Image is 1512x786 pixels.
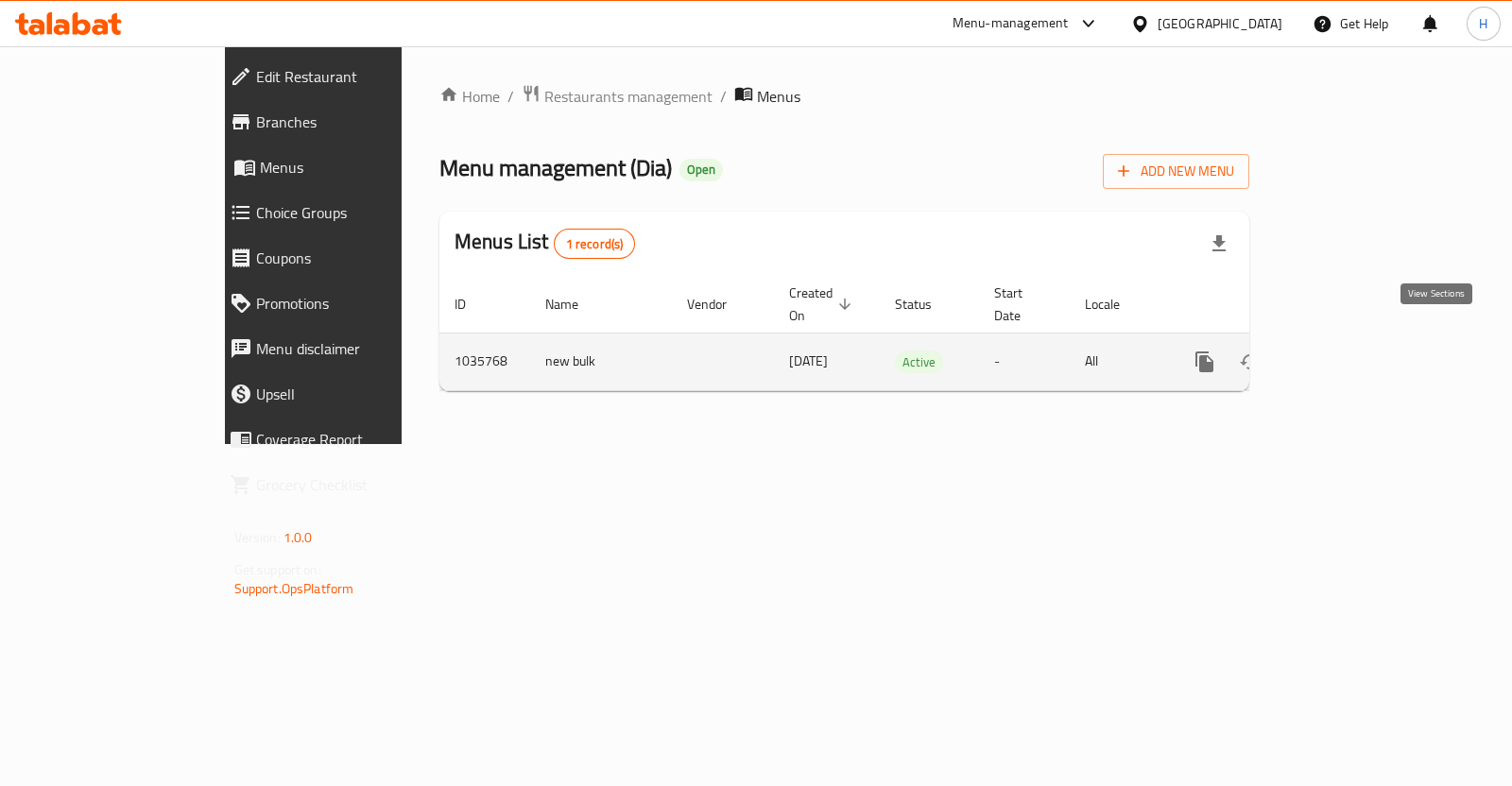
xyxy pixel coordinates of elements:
span: Menu management ( Dia ) [439,146,672,189]
div: [GEOGRAPHIC_DATA] [1158,13,1282,34]
td: 1035768 [439,333,530,390]
a: Menu disclaimer [215,326,477,371]
button: Change Status [1228,339,1273,384]
td: - [979,333,1070,390]
span: Created On [789,282,857,327]
span: Version: [234,525,281,550]
h2: Menus List [455,228,635,259]
span: 1.0.0 [283,525,313,550]
span: Name [545,293,603,316]
div: Menu-management [953,12,1069,35]
span: Coverage Report [256,428,462,451]
a: Upsell [215,371,477,417]
a: Grocery Checklist [215,462,477,507]
span: Vendor [687,293,751,316]
div: Total records count [554,229,636,259]
span: Get support on: [234,557,321,582]
span: H [1479,13,1487,34]
div: Active [895,350,943,373]
a: Choice Groups [215,190,477,235]
span: Branches [256,111,462,133]
span: ID [455,293,490,316]
a: Menus [215,145,477,190]
nav: breadcrumb [439,84,1249,109]
button: more [1182,339,1228,384]
a: Branches [215,99,477,145]
a: Coverage Report [215,417,477,462]
span: Edit Restaurant [256,65,462,88]
td: new bulk [530,333,672,390]
a: Edit Restaurant [215,54,477,99]
td: All [1070,333,1167,390]
span: Grocery Checklist [256,473,462,496]
span: [DATE] [789,349,828,373]
span: Menu disclaimer [256,337,462,360]
span: Menus [260,156,462,179]
span: Coupons [256,247,462,269]
th: Actions [1167,276,1379,333]
span: 1 record(s) [555,235,635,253]
span: Choice Groups [256,201,462,224]
span: Start Date [994,282,1047,327]
a: Coupons [215,235,477,281]
div: Open [679,159,723,181]
span: Upsell [256,383,462,405]
a: Promotions [215,281,477,326]
span: Status [895,293,956,316]
span: Open [679,162,723,178]
span: Menus [757,85,800,108]
span: Add New Menu [1118,160,1234,183]
li: / [720,85,727,108]
li: / [507,85,514,108]
a: Restaurants management [522,84,713,109]
span: Active [895,351,943,373]
a: Support.OpsPlatform [234,576,354,601]
button: Add New Menu [1103,154,1249,189]
span: Restaurants management [544,85,713,108]
table: enhanced table [439,276,1379,391]
span: Locale [1085,293,1144,316]
div: Export file [1196,221,1242,266]
span: Promotions [256,292,462,315]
